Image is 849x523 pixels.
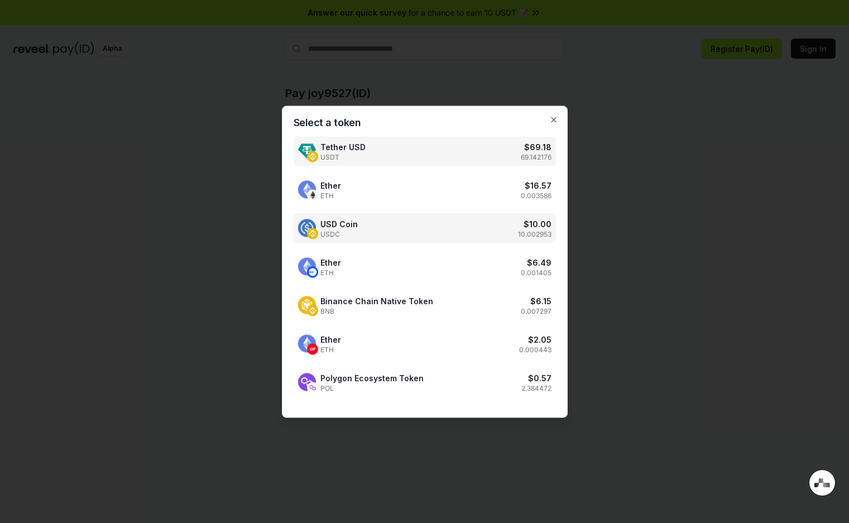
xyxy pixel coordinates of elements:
[320,256,341,268] span: Ether
[320,333,341,345] span: Ether
[521,383,551,392] p: 2.384472
[298,181,316,199] img: Ether
[528,333,551,345] h3: $ 2.05
[528,372,551,383] h3: $ 0.57
[307,344,318,355] img: Ether
[298,296,316,314] img: Binance Chain Native Token
[298,219,316,237] img: USD Coin
[320,345,341,354] span: ETH
[320,141,366,152] span: Tether USD
[298,335,316,353] img: Ether
[307,382,318,394] img: Polygon Ecosystem Token
[307,228,318,239] img: USD Coin
[524,141,551,152] h3: $ 69.18
[298,373,316,391] img: Polygon Ecosystem Token
[320,295,433,306] span: Binance Chain Native Token
[530,295,551,306] h3: $ 6.15
[307,151,318,162] img: Tether USD
[527,256,551,268] h3: $ 6.49
[294,117,556,127] h2: Select a token
[307,305,318,316] img: Binance Chain Native Token
[298,142,316,160] img: Tether USD
[320,372,424,383] span: Polygon Ecosystem Token
[521,268,551,277] p: 0.001405
[521,152,551,161] p: 69.142176
[307,267,318,278] img: Ether
[320,218,358,229] span: USD Coin
[521,191,551,200] p: 0.003586
[320,383,424,392] span: POL
[525,179,551,191] h3: $ 16.57
[298,258,316,276] img: Ether
[518,229,551,238] p: 10.002953
[320,191,341,200] span: ETH
[307,190,318,201] img: Ether
[320,306,433,315] span: BNB
[320,152,366,161] span: USDT
[519,345,551,354] p: 0.000443
[524,218,551,229] h3: $ 10.00
[320,229,358,238] span: USDC
[320,179,341,191] span: Ether
[320,268,341,277] span: ETH
[521,306,551,315] p: 0.007297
